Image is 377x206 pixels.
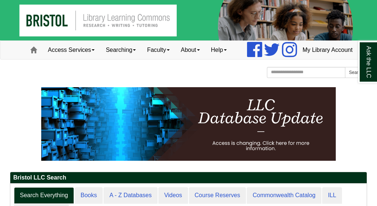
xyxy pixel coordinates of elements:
a: ILL [322,187,342,204]
a: Books [75,187,103,204]
a: Commonwealth Catalog [247,187,321,204]
a: A - Z Databases [103,187,158,204]
button: Search [345,67,367,78]
a: Videos [158,187,188,204]
a: Faculty [141,41,175,59]
a: About [175,41,205,59]
img: HTML tutorial [41,87,336,161]
h2: Bristol LLC Search [10,172,367,184]
a: Search Everything [14,187,74,204]
a: Access Services [42,41,100,59]
a: My Library Account [297,41,358,59]
a: Searching [100,41,141,59]
a: Help [205,41,232,59]
a: Course Reserves [189,187,246,204]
